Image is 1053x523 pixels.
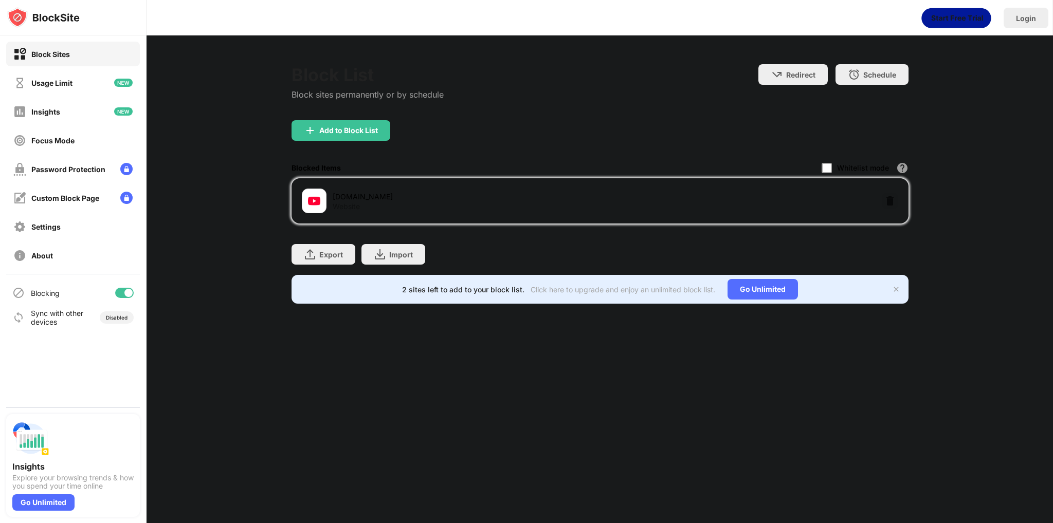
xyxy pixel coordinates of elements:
img: x-button.svg [892,285,900,293]
div: Schedule [863,70,896,79]
img: sync-icon.svg [12,311,25,324]
img: customize-block-page-off.svg [13,192,26,204]
img: logo-blocksite.svg [7,7,80,28]
img: favicons [308,195,320,207]
div: Blocking [31,289,60,297]
img: block-on.svg [13,48,26,61]
img: push-insights.svg [12,420,49,457]
div: Import [389,250,413,259]
div: Insights [12,461,134,472]
div: Go Unlimited [728,279,798,300]
div: Custom Block Page [31,194,99,202]
div: Export [319,250,343,259]
img: blocking-icon.svg [12,287,25,299]
img: lock-menu.svg [120,163,133,175]
div: 2 sites left to add to your block list. [402,285,524,294]
div: Website [333,202,360,211]
div: Insights [31,107,60,116]
div: Sync with other devices [31,309,84,326]
div: Explore your browsing trends & how you spend your time online [12,474,134,490]
img: insights-off.svg [13,105,26,118]
div: Block Sites [31,50,70,59]
div: animation [921,8,991,28]
img: about-off.svg [13,249,26,262]
img: new-icon.svg [114,79,133,87]
div: Blocked Items [292,163,341,172]
div: Focus Mode [31,136,75,145]
div: [DOMAIN_NAME] [333,191,600,202]
img: settings-off.svg [13,220,26,233]
img: time-usage-off.svg [13,77,26,89]
div: Usage Limit [31,79,72,87]
div: About [31,251,53,260]
div: Redirect [786,70,815,79]
div: Block List [292,64,444,85]
div: Go Unlimited [12,494,75,511]
img: lock-menu.svg [120,192,133,204]
img: new-icon.svg [114,107,133,116]
div: Add to Block List [319,126,378,135]
div: Settings [31,222,61,231]
img: focus-off.svg [13,134,26,147]
div: Whitelist mode [837,163,889,172]
div: Password Protection [31,165,105,174]
div: Disabled [106,314,128,321]
div: Block sites permanently or by schedule [292,89,444,100]
div: Click here to upgrade and enjoy an unlimited block list. [531,285,715,294]
div: Login [1016,14,1036,23]
img: password-protection-off.svg [13,163,26,176]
